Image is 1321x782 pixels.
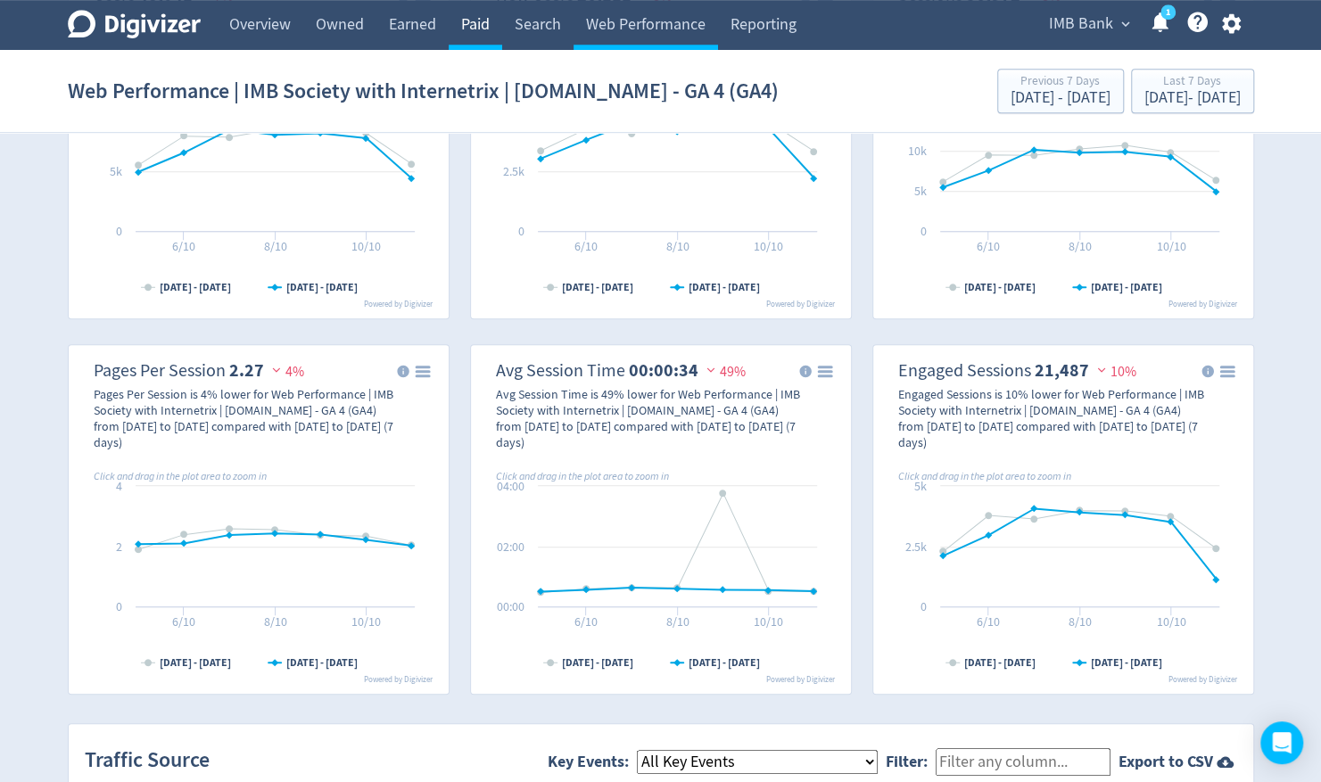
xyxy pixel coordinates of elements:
[914,478,927,494] text: 5k
[1091,280,1162,294] text: [DATE] - [DATE]
[1160,4,1176,20] a: 1
[1011,75,1110,90] div: Previous 7 Days
[263,613,286,630] text: 8/10
[754,238,783,254] text: 10/10
[702,363,720,376] img: negative-performance.svg
[898,469,1071,483] i: Click and drag in the plot area to zoom in
[1035,358,1089,383] strong: 21,487
[1049,10,1113,38] span: IMB Bank
[496,359,625,382] dt: Avg Session Time
[1068,238,1091,254] text: 8/10
[898,359,1031,382] dt: Engaged Sessions
[908,143,927,159] text: 10k
[936,748,1110,776] input: Filter any column...
[665,238,689,254] text: 8/10
[1093,363,1110,376] img: negative-performance.svg
[268,363,304,381] span: 4%
[68,62,779,119] h1: Web Performance | IMB Society with Internetrix | [DOMAIN_NAME] - GA 4 (GA4)
[85,745,218,776] h2: Traffic Source
[229,358,264,383] strong: 2.27
[268,363,285,376] img: negative-performance.svg
[914,183,927,199] text: 5k
[497,478,524,494] text: 04:00
[497,539,524,555] text: 02:00
[574,238,598,254] text: 6/10
[172,238,195,254] text: 6/10
[94,359,226,382] dt: Pages Per Session
[1144,90,1241,106] div: [DATE] - [DATE]
[689,280,760,294] text: [DATE] - [DATE]
[964,280,1036,294] text: [DATE] - [DATE]
[921,223,927,239] text: 0
[351,238,381,254] text: 10/10
[1011,90,1110,106] div: [DATE] - [DATE]
[172,613,195,630] text: 6/10
[702,363,746,381] span: 49%
[497,598,524,614] text: 00:00
[977,238,1000,254] text: 6/10
[364,674,433,685] text: Powered by Digivizer
[964,655,1036,670] text: [DATE] - [DATE]
[1260,721,1303,764] div: Open Intercom Messenger
[76,352,442,687] svg: Pages Per Session 2.27 4%
[503,163,524,179] text: 2.5k
[898,386,1207,450] div: Engaged Sessions is 10% lower for Web Performance | IMB Society with Internetrix | [DOMAIN_NAME] ...
[548,751,637,772] label: Key Events:
[689,655,760,670] text: [DATE] - [DATE]
[1091,655,1162,670] text: [DATE] - [DATE]
[562,280,633,294] text: [DATE] - [DATE]
[160,280,231,294] text: [DATE] - [DATE]
[1165,6,1169,19] text: 1
[364,299,433,309] text: Powered by Digivizer
[1043,10,1135,38] button: IMB Bank
[1156,238,1185,254] text: 10/10
[94,469,267,483] i: Click and drag in the plot area to zoom in
[94,386,402,450] div: Pages Per Session is 4% lower for Web Performance | IMB Society with Internetrix | [DOMAIN_NAME] ...
[496,386,805,450] div: Avg Session Time is 49% lower for Web Performance | IMB Society with Internetrix | [DOMAIN_NAME] ...
[1068,613,1091,630] text: 8/10
[518,223,524,239] text: 0
[116,539,122,555] text: 2
[665,613,689,630] text: 8/10
[905,539,927,555] text: 2.5k
[286,655,358,670] text: [DATE] - [DATE]
[496,469,669,483] i: Click and drag in the plot area to zoom in
[886,751,936,772] label: Filter:
[116,478,122,494] text: 4
[629,358,698,383] strong: 00:00:34
[351,613,381,630] text: 10/10
[1119,751,1213,773] strong: Export to CSV
[1168,299,1238,309] text: Powered by Digivizer
[263,238,286,254] text: 8/10
[286,280,358,294] text: [DATE] - [DATE]
[116,598,122,614] text: 0
[997,69,1124,113] button: Previous 7 Days[DATE] - [DATE]
[880,352,1246,687] svg: Engaged Sessions 21,487 10%
[110,163,122,179] text: 5k
[574,613,598,630] text: 6/10
[1093,363,1136,381] span: 10%
[921,598,927,614] text: 0
[1144,75,1241,90] div: Last 7 Days
[562,655,633,670] text: [DATE] - [DATE]
[478,352,844,687] svg: Avg Session Time 00:00:34 49%
[116,223,122,239] text: 0
[1131,69,1254,113] button: Last 7 Days[DATE]- [DATE]
[754,613,783,630] text: 10/10
[766,299,836,309] text: Powered by Digivizer
[766,674,836,685] text: Powered by Digivizer
[1156,613,1185,630] text: 10/10
[1168,674,1238,685] text: Powered by Digivizer
[1118,16,1134,32] span: expand_more
[160,655,231,670] text: [DATE] - [DATE]
[977,613,1000,630] text: 6/10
